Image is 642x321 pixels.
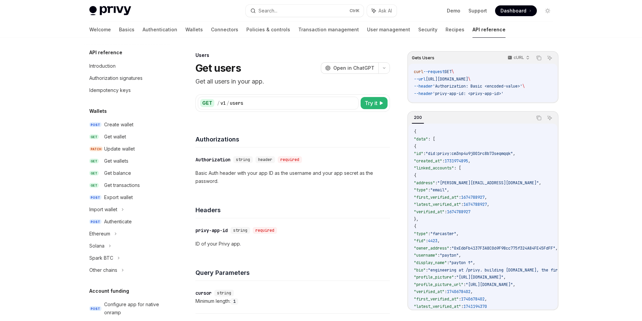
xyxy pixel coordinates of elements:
[104,193,133,201] div: Export wallet
[428,231,430,236] span: :
[433,84,522,89] span: 'Authorization: Basic <encoded-value>'
[84,143,170,155] a: PATCHUpdate wallet
[104,300,166,317] div: Configure app for native onramp
[414,304,461,309] span: "latest_verified_at"
[89,183,99,188] span: GET
[231,298,238,305] code: 1
[89,219,101,224] span: POST
[461,304,463,309] span: :
[195,297,390,305] div: Minimum length:
[195,169,390,185] p: Basic Auth header with your app ID as the username and your app secret as the password.
[428,238,437,244] span: 4423
[195,240,390,248] p: ID of your Privy app.
[485,296,487,302] span: ,
[430,187,447,193] span: "email"
[200,99,214,107] div: GET
[437,180,539,186] span: "[PERSON_NAME][EMAIL_ADDRESS][DOMAIN_NAME]"
[84,179,170,191] a: GETGet transactions
[84,155,170,167] a: GETGet wallets
[361,97,388,109] button: Try it
[463,282,466,287] span: :
[414,282,463,287] span: "profile_picture_url"
[414,165,454,171] span: "linked_accounts"
[447,289,470,294] span: 1740678402
[414,209,445,215] span: "verified_at"
[333,65,374,71] span: Open in ChatGPT
[278,156,302,163] div: required
[236,157,250,162] span: string
[89,6,131,15] img: light logo
[195,205,390,215] h4: Headers
[414,136,428,142] span: "data"
[84,119,170,131] a: POSTCreate wallet
[472,22,506,38] a: API reference
[461,195,485,200] span: 1674788927
[89,230,110,238] div: Ethereum
[89,266,117,274] div: Other chains
[428,136,435,142] span: : [
[89,62,116,70] div: Introduction
[233,228,247,233] span: string
[195,135,390,144] h4: Authorizations
[246,5,364,17] button: Search...CtrlK
[440,253,459,258] span: "payton"
[447,7,460,14] a: Demo
[84,84,170,96] a: Idempotency keys
[414,129,416,134] span: {
[468,76,470,82] span: \
[504,52,532,64] button: cURL
[461,202,463,207] span: :
[542,5,553,16] button: Toggle dark mode
[195,77,390,86] p: Get all users in your app.
[414,224,416,229] span: {
[226,100,229,106] div: /
[423,69,445,74] span: --request
[447,260,449,265] span: :
[500,7,526,14] span: Dashboard
[217,290,231,296] span: string
[463,202,487,207] span: 1674788927
[104,121,133,129] div: Create wallet
[454,275,456,280] span: :
[522,84,525,89] span: \
[463,304,487,309] span: 1741194370
[253,227,277,234] div: required
[534,114,543,122] button: Copy the contents from the code block
[414,84,433,89] span: --header
[89,122,101,127] span: POST
[185,22,203,38] a: Wallets
[89,195,101,200] span: POST
[230,100,243,106] div: users
[89,306,101,311] span: POST
[414,151,423,156] span: "id"
[414,296,459,302] span: "first_verified_at"
[466,282,513,287] span: "[URL][DOMAIN_NAME]"
[449,246,452,251] span: :
[445,209,447,215] span: :
[84,72,170,84] a: Authorization signatures
[414,260,447,265] span: "display_name"
[461,296,485,302] span: 1740678402
[430,231,456,236] span: "farcaster"
[487,202,489,207] span: ,
[513,282,515,287] span: ,
[468,158,470,164] span: ,
[445,69,452,74] span: GET
[459,253,461,258] span: ,
[84,216,170,228] a: POSTAuthenticate
[412,114,424,122] div: 200
[414,202,461,207] span: "latest_verified_at"
[437,238,440,244] span: ,
[195,227,228,234] div: privy-app-id
[426,267,428,273] span: :
[456,275,503,280] span: "[URL][DOMAIN_NAME]"
[378,7,392,14] span: Ask AI
[426,238,428,244] span: :
[539,180,541,186] span: ,
[414,238,426,244] span: "fid"
[454,165,461,171] span: : [
[456,231,459,236] span: ,
[89,171,99,176] span: GET
[513,151,515,156] span: ,
[435,180,437,186] span: :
